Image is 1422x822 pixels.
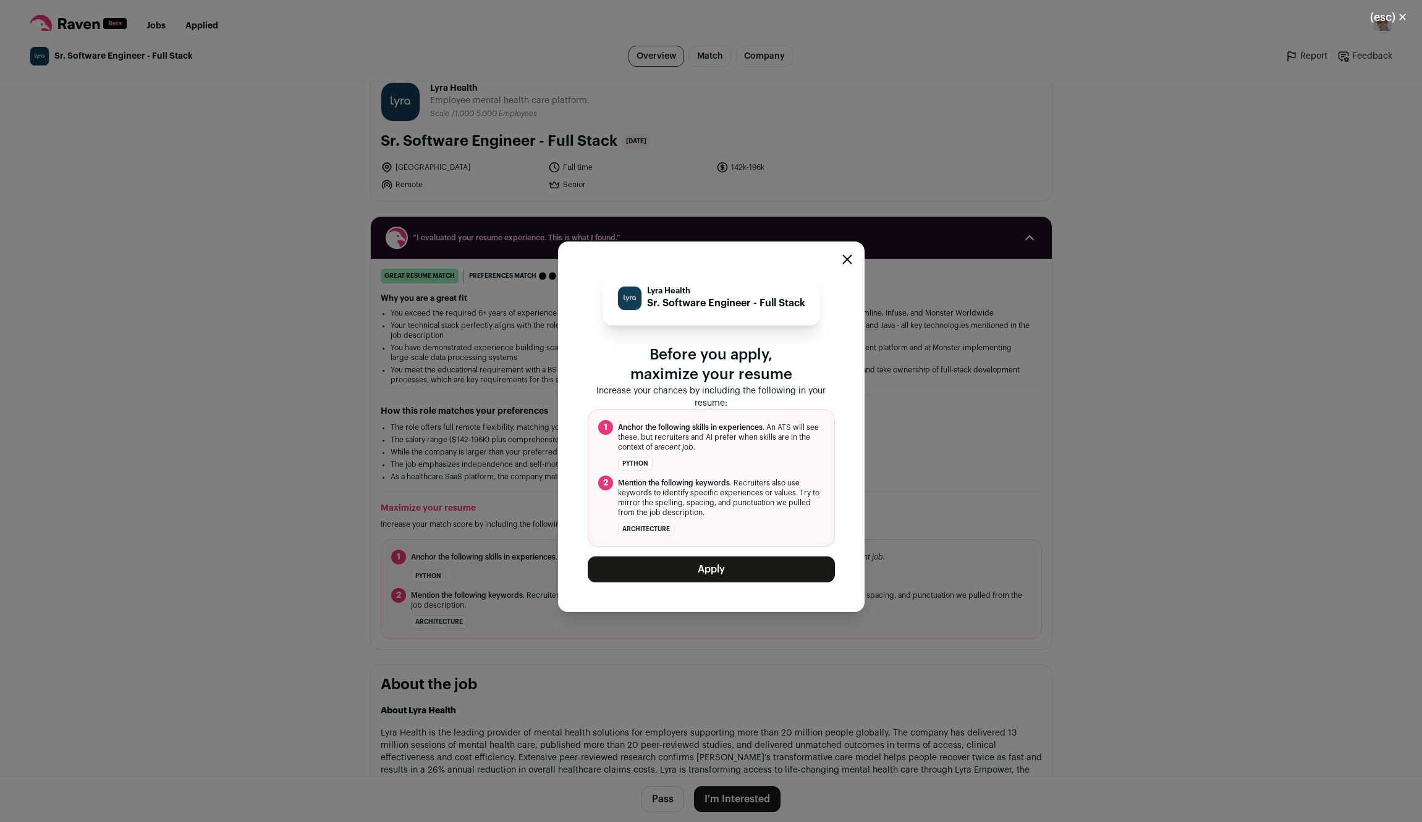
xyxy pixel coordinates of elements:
[618,457,653,471] li: Python
[647,286,805,296] p: Lyra Health
[588,385,835,409] p: Increase your chances by including the following in your resume:
[598,420,613,435] span: 1
[588,345,835,385] p: Before you apply, maximize your resume
[598,476,613,490] span: 2
[618,479,730,487] span: Mention the following keywords
[588,556,835,582] button: Apply
[658,443,695,451] i: recent job.
[618,424,763,431] span: Anchor the following skills in experiences
[618,522,674,536] li: architecture
[618,287,641,310] img: 278195cb4a7bbad68a398d61bd239740a2fb428caa5b87357cacc13df82878e6.jpg
[618,478,824,518] span: . Recruiters also use keywords to identify specific experiences or values. Try to mirror the spel...
[647,296,805,311] p: Sr. Software Engineer - Full Stack
[618,422,824,452] span: . An ATS will see these, but recruiters and AI prefer when skills are in the context of a
[842,254,852,264] button: Close modal
[1355,4,1422,31] button: Close modal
